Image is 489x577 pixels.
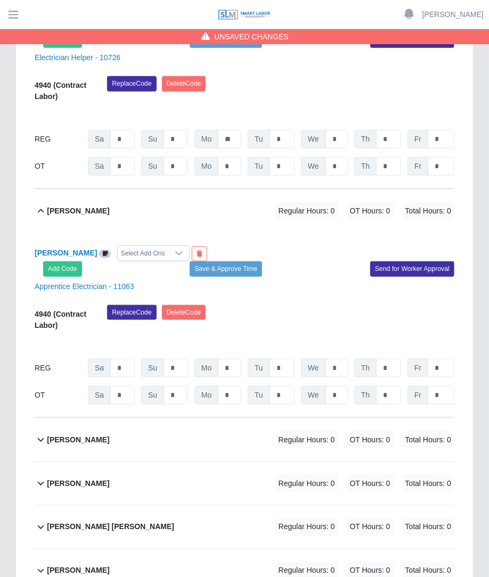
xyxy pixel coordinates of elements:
[422,9,484,20] a: [PERSON_NAME]
[141,130,164,149] span: Su
[35,81,86,101] b: 4940 (Contract Labor)
[194,386,218,405] span: Mo
[47,522,174,533] b: [PERSON_NAME] [PERSON_NAME]
[35,386,81,405] div: OT
[301,130,326,149] span: We
[248,386,270,405] span: Tu
[301,359,326,377] span: We
[407,386,428,405] span: Fr
[194,359,218,377] span: Mo
[218,9,271,21] img: SLM Logo
[407,130,428,149] span: Fr
[118,246,168,261] div: Select Add Ons
[354,157,377,176] span: Th
[402,518,454,536] span: Total Hours: 0
[190,261,262,276] button: Save & Approve Time
[88,157,111,176] span: Sa
[88,359,111,377] span: Sa
[402,475,454,492] span: Total Hours: 0
[301,157,326,176] span: We
[248,359,270,377] span: Tu
[347,518,394,536] span: OT Hours: 0
[275,431,338,449] span: Regular Hours: 0
[192,246,207,261] button: End Worker & Remove from the Timesheet
[370,261,454,276] button: Send for Worker Approval
[35,506,454,549] button: [PERSON_NAME] [PERSON_NAME] Regular Hours: 0 OT Hours: 0 Total Hours: 0
[88,130,111,149] span: Sa
[141,157,164,176] span: Su
[35,462,454,505] button: [PERSON_NAME] Regular Hours: 0 OT Hours: 0 Total Hours: 0
[194,157,218,176] span: Mo
[162,76,206,91] button: DeleteCode
[47,205,109,217] b: [PERSON_NAME]
[402,431,454,449] span: Total Hours: 0
[35,310,86,329] b: 4940 (Contract Labor)
[248,130,270,149] span: Tu
[301,386,326,405] span: We
[402,202,454,220] span: Total Hours: 0
[35,130,81,149] div: REG
[35,53,120,62] a: Electrician Helper - 10726
[194,130,218,149] span: Mo
[35,249,97,257] a: [PERSON_NAME]
[275,202,338,220] span: Regular Hours: 0
[88,386,111,405] span: Sa
[347,431,394,449] span: OT Hours: 0
[35,418,454,461] button: [PERSON_NAME] Regular Hours: 0 OT Hours: 0 Total Hours: 0
[47,565,109,576] b: [PERSON_NAME]
[35,282,134,291] a: Apprentice Electrician - 11063
[43,261,82,276] button: Add Code
[47,434,109,446] b: [PERSON_NAME]
[35,189,454,233] button: [PERSON_NAME] Regular Hours: 0 OT Hours: 0 Total Hours: 0
[275,475,338,492] span: Regular Hours: 0
[141,386,164,405] span: Su
[47,478,109,489] b: [PERSON_NAME]
[275,518,338,536] span: Regular Hours: 0
[347,475,394,492] span: OT Hours: 0
[347,202,394,220] span: OT Hours: 0
[248,157,270,176] span: Tu
[407,359,428,377] span: Fr
[35,157,81,176] div: OT
[214,31,289,42] span: Unsaved Changes
[354,130,377,149] span: Th
[162,305,206,320] button: DeleteCode
[141,359,164,377] span: Su
[107,76,156,91] button: ReplaceCode
[107,305,156,320] button: ReplaceCode
[354,359,377,377] span: Th
[354,386,377,405] span: Th
[407,157,428,176] span: Fr
[99,249,111,257] a: View/Edit Notes
[35,359,81,377] div: REG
